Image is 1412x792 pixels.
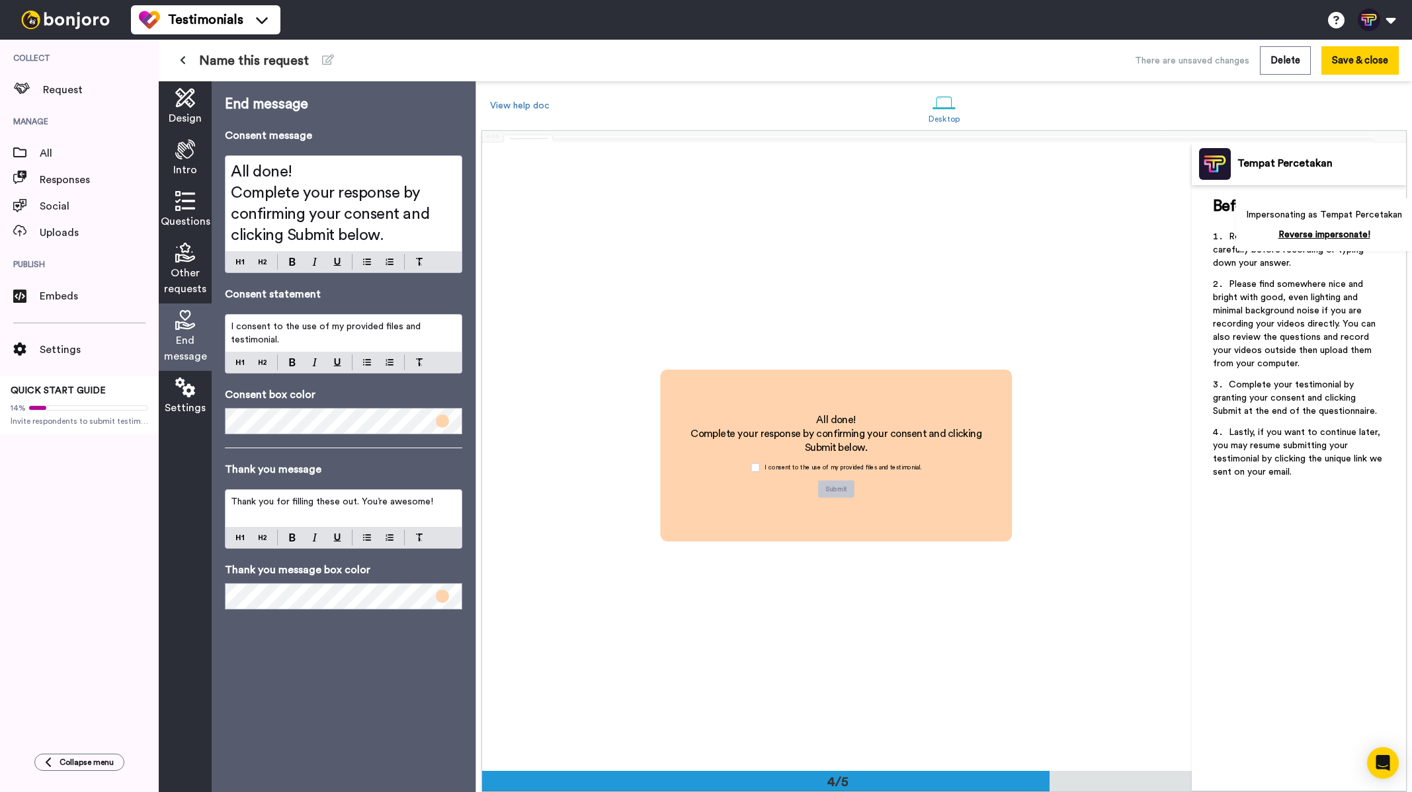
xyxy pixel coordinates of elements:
div: There are unsaved changes [1135,54,1249,67]
span: Lastly, if you want to continue later, you may resume submitting your testimonial by clicking the... [1213,428,1385,477]
span: Design [169,110,202,126]
img: clear-format.svg [415,258,423,266]
span: Please find somewhere nice and bright with good, even lighting and minimal background noise if yo... [1213,280,1378,368]
button: Collapse menu [34,754,124,771]
p: Consent box color [225,387,462,403]
p: Thank you message [225,461,462,477]
button: Submit [819,481,855,498]
span: Invite respondents to submit testimonials [11,416,148,426]
img: underline-mark.svg [333,258,341,266]
img: heading-one-block.svg [236,357,244,368]
img: heading-two-block.svg [259,257,267,267]
span: Settings [165,400,206,416]
img: clear-format.svg [415,358,423,366]
span: All [40,145,159,161]
p: Consent statement [225,286,462,302]
img: numbered-block.svg [386,257,394,267]
img: italic-mark.svg [312,534,317,541]
img: bulleted-block.svg [363,357,371,368]
span: Other requests [164,265,206,297]
p: Thank you message box color [225,562,462,578]
img: heading-two-block.svg [259,532,267,543]
span: I consent to the use of my provided files and testimonial. [231,322,423,344]
a: View help doc [490,101,550,110]
span: Before you begin [1213,198,1330,214]
span: Name this request [199,52,309,70]
div: Desktop [929,114,960,124]
span: Embeds [40,288,159,304]
span: Testimonials [168,11,243,29]
div: Tempat Percetakan [1237,157,1405,170]
img: bold-mark.svg [289,534,296,541]
img: bj-logo-header-white.svg [16,11,115,29]
p: End message [225,95,462,114]
img: heading-one-block.svg [236,257,244,267]
img: italic-mark.svg [312,358,317,366]
img: numbered-block.svg [386,357,394,368]
img: heading-two-block.svg [259,357,267,368]
a: Desktop [922,85,966,130]
img: clear-format.svg [415,534,423,541]
span: All done! [231,164,292,180]
span: All done! [817,415,856,426]
span: Settings [40,342,159,358]
span: QUICK START GUIDE [11,386,106,395]
img: heading-one-block.svg [236,532,244,543]
img: numbered-block.svg [386,532,394,543]
p: Impersonating as Tempat Percetakan [1246,208,1402,221]
span: End message [164,333,207,364]
span: I consent to the use of my provided files and testimonial. [765,465,922,471]
span: Complete your response by confirming your consent and clicking Submit below. [231,185,433,243]
button: Save & close [1321,46,1399,75]
img: bulleted-block.svg [363,532,371,543]
div: Open Intercom Messenger [1367,747,1399,779]
span: Responses [40,172,159,188]
img: underline-mark.svg [333,534,341,541]
span: Request [43,82,159,98]
p: Consent message [225,128,462,143]
img: bulleted-block.svg [363,257,371,267]
span: Remember to read the questions carefully before recording or typing down your answer. [1213,232,1370,268]
img: bold-mark.svg [289,358,296,366]
span: Collapse menu [60,757,114,768]
img: Profile Image [1199,148,1231,180]
span: Complete your response by confirming your consent and clicking Submit below. [691,429,985,453]
img: underline-mark.svg [333,358,341,366]
span: 14% [11,403,26,413]
span: Thank you for filling these out. You’re awesome! [231,497,433,506]
img: tm-color.svg [139,9,160,30]
div: 4/5 [806,773,870,791]
a: Reverse impersonate! [1278,230,1370,239]
span: Intro [173,162,197,178]
span: Questions [161,214,210,229]
span: Uploads [40,225,159,241]
img: bold-mark.svg [289,258,296,266]
button: Delete [1260,46,1311,75]
span: Complete your testimonial by granting your consent and clicking Submit at the end of the question... [1213,380,1377,416]
img: italic-mark.svg [312,258,317,266]
span: Social [40,198,159,214]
